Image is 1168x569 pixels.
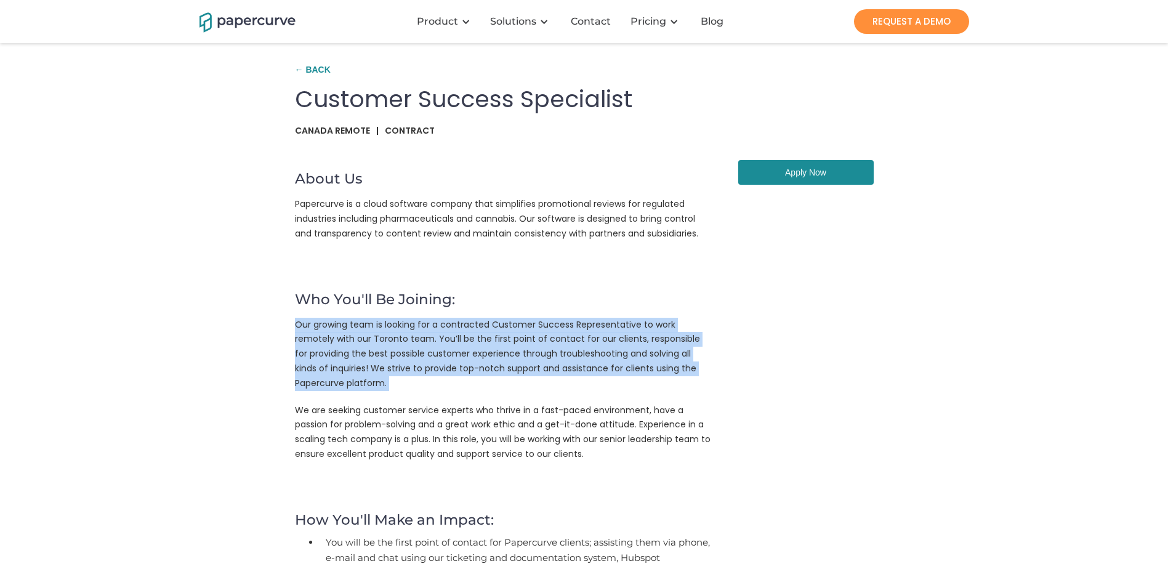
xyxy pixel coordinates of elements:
a: ← Back [295,60,337,79]
p: Our growing team is looking for a contracted Customer Success Representative to work remotely wit... [295,318,714,397]
a: Contact [561,15,623,28]
div: Product [417,15,458,28]
p: Canada Remote [295,126,376,142]
a: Pricing [630,15,666,28]
a: REQUEST A DEMO [854,9,969,34]
p: ‍ [295,254,714,275]
div: Blog [701,15,723,28]
div: Pricing [623,3,691,40]
p: Contract [385,126,441,142]
h4: How You'll Make an Impact: [295,501,714,532]
p: | [376,126,385,142]
h4: Who You'll Be Joining: [295,281,714,312]
h1: Customer Success Specialist [295,85,874,113]
a: home [199,10,280,32]
div: Solutions [490,15,536,28]
a: Blog [691,15,736,28]
div: Contact [571,15,611,28]
div: Solutions [483,3,561,40]
a: Apply Now [738,160,874,185]
div: Product [409,3,483,40]
p: ‍ [295,474,714,495]
p: We are seeking customer service experts who thrive in a fast-paced environment, have a passion fo... [295,403,714,468]
h4: About Us [295,160,714,191]
p: Papercurve is a cloud software company that simplifies promotional reviews for regulated industri... [295,197,714,247]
